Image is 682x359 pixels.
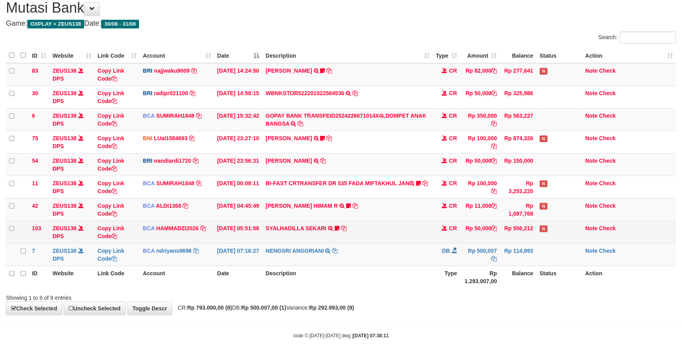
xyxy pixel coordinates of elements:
a: Copy ndriyans9696 to clipboard [193,248,199,254]
a: Note [586,113,598,119]
a: Copy ALDI1368 to clipboard [183,203,188,209]
span: CR [449,113,457,119]
span: BNI [143,135,153,141]
strong: [DATE] 07:38:11 [353,333,389,338]
span: 42 [32,203,38,209]
span: DB [442,248,450,254]
th: Rp 1.293.007,00 [460,266,500,288]
td: Rp 11,000 [460,198,500,221]
th: Link Code [94,266,140,288]
a: Copy Rp 350,000 to clipboard [492,120,497,127]
a: Uncheck Selected [64,302,126,315]
strong: Rp 292.993,00 (9) [309,304,354,311]
a: ZEUS138 [53,158,77,164]
strong: Rp 500.007,00 (1) [241,304,286,311]
th: ID: activate to sort column ascending [29,48,49,63]
a: nandiardi1720 [154,158,191,164]
a: Copy Rp 50,000 to clipboard [492,158,497,164]
td: Rp 350,000 [460,108,500,131]
td: [DATE] 23:27:10 [214,131,263,153]
td: DPS [49,198,94,221]
a: Check [599,203,616,209]
span: 75 [32,135,38,141]
a: Note [586,135,598,141]
td: Rp 874,326 [500,131,537,153]
span: Has Note [540,68,548,75]
a: ZEUS138 [53,203,77,209]
td: [DATE] 04:45:49 [214,198,263,221]
td: Rp 114,993 [500,243,537,266]
span: CR [449,135,457,141]
th: Balance [500,266,537,288]
th: Date [214,266,263,288]
td: DPS [49,86,94,108]
a: Copy Rp 50,000 to clipboard [492,90,497,96]
span: Has Note [540,180,548,187]
td: Rp 277,641 [500,63,537,86]
a: radipr021100 [154,90,188,96]
a: Note [586,158,598,164]
a: Copy Rp 82,000 to clipboard [492,68,497,74]
a: HAMMADZI2026 [156,225,198,231]
td: DPS [49,221,94,243]
a: Check [599,68,616,74]
a: Check [599,225,616,231]
th: Action: activate to sort column ascending [582,48,676,63]
a: ZEUS138 [53,135,77,141]
span: CR [449,203,457,209]
td: Rp 82,000 [460,63,500,86]
span: BRI [143,90,153,96]
th: Status [537,266,582,288]
a: Note [586,180,598,186]
a: Copy Link Code [98,225,124,239]
a: ZEUS138 [53,225,77,231]
a: Check [599,180,616,186]
span: BRI [143,68,153,74]
a: Note [586,68,598,74]
a: Copy Link Code [98,180,124,194]
span: BCA [143,180,155,186]
span: BCA [143,225,155,231]
h4: Game: Date: [6,20,676,28]
span: 83 [32,68,38,74]
a: Copy Link Code [98,158,124,172]
label: Search: [599,32,676,43]
th: Status [537,48,582,63]
span: BCA [143,113,155,119]
span: Has Note [540,203,548,210]
span: BCA [143,248,155,254]
span: CR [449,180,457,186]
span: CR [449,225,457,231]
span: BCA [143,203,155,209]
td: Rp 150,000 [500,153,537,176]
a: Check [599,248,616,254]
td: DPS [49,153,94,176]
a: Copy SUMIRAH1848 to clipboard [196,180,202,186]
span: 30 [32,90,38,96]
a: [PERSON_NAME] [266,158,312,164]
td: Rp 50,000 [460,153,500,176]
a: [PERSON_NAME] HIMAM R [266,203,338,209]
a: Copy SYALHADILLA SEKARI to clipboard [341,225,347,231]
span: 103 [32,225,41,231]
a: Copy Rp 50,000 to clipboard [492,225,497,231]
a: Copy ALVA HIMAM R to clipboard [352,203,358,209]
th: Website [49,266,94,288]
th: Website: activate to sort column ascending [49,48,94,63]
a: Note [586,203,598,209]
td: DPS [49,63,94,86]
span: BRI [143,158,153,164]
th: Amount: activate to sort column ascending [460,48,500,63]
a: ZEUS138 [53,90,77,96]
a: Toggle Descr [127,302,172,315]
a: Check Selected [6,302,62,315]
a: Note [586,248,598,254]
td: [DATE] 23:56:31 [214,153,263,176]
td: BI-FAST CRTRANSFER DR 535 FADA MIFTAKHUL JAN [262,176,432,198]
td: Rp 100,000 [460,176,500,198]
div: Showing 1 to 9 of 9 entries [6,291,278,302]
a: LUal1584693 [154,135,188,141]
a: Check [599,158,616,164]
span: 6 [32,113,35,119]
td: Rp 1,087,768 [500,198,537,221]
